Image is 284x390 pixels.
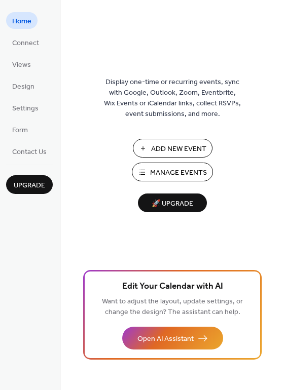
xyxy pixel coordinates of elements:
[12,82,34,92] span: Design
[6,121,34,138] a: Form
[6,77,41,94] a: Design
[12,38,39,49] span: Connect
[144,197,201,211] span: 🚀 Upgrade
[12,147,47,158] span: Contact Us
[6,175,53,194] button: Upgrade
[6,99,45,116] a: Settings
[150,168,207,178] span: Manage Events
[104,77,241,120] span: Display one-time or recurring events, sync with Google, Outlook, Zoom, Eventbrite, Wix Events or ...
[137,334,194,344] span: Open AI Assistant
[12,125,28,136] span: Form
[6,56,37,72] a: Views
[122,327,223,349] button: Open AI Assistant
[102,295,243,319] span: Want to adjust the layout, update settings, or change the design? The assistant can help.
[122,280,223,294] span: Edit Your Calendar with AI
[12,60,31,70] span: Views
[12,103,39,114] span: Settings
[6,12,38,29] a: Home
[151,144,206,154] span: Add New Event
[132,163,213,181] button: Manage Events
[6,34,45,51] a: Connect
[133,139,212,158] button: Add New Event
[14,180,45,191] span: Upgrade
[138,193,207,212] button: 🚀 Upgrade
[6,143,53,160] a: Contact Us
[12,16,31,27] span: Home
